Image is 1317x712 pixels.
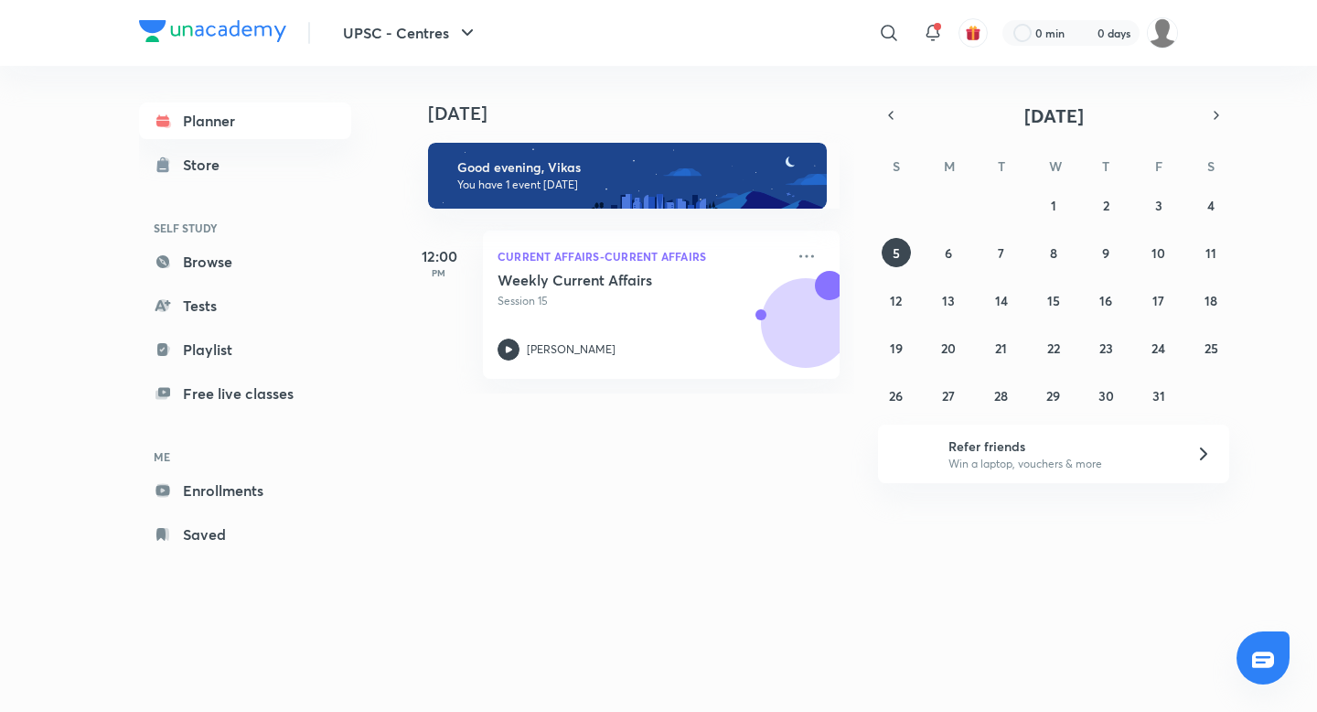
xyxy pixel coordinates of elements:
h5: Weekly Current Affairs [498,271,725,289]
abbr: October 28, 2025 [994,387,1008,405]
button: October 4, 2025 [1196,190,1226,220]
button: October 21, 2025 [987,333,1016,362]
img: evening [428,143,827,209]
button: October 29, 2025 [1039,381,1068,410]
button: October 8, 2025 [1039,238,1068,267]
abbr: October 8, 2025 [1050,244,1057,262]
a: Tests [139,287,351,324]
abbr: October 10, 2025 [1151,244,1165,262]
img: streak [1076,24,1094,42]
abbr: Friday [1155,157,1162,175]
button: October 24, 2025 [1144,333,1173,362]
h6: SELF STUDY [139,212,351,243]
a: Enrollments [139,472,351,509]
button: UPSC - Centres [332,15,489,51]
h6: Refer friends [948,437,1173,456]
abbr: October 15, 2025 [1047,292,1060,309]
button: October 26, 2025 [882,381,911,410]
abbr: Tuesday [998,157,1005,175]
p: [PERSON_NAME] [527,341,616,358]
a: Free live classes [139,375,351,412]
abbr: October 3, 2025 [1155,197,1162,214]
p: Session 15 [498,293,785,309]
h6: ME [139,441,351,472]
button: October 3, 2025 [1144,190,1173,220]
img: Company Logo [139,20,286,42]
abbr: Monday [944,157,955,175]
button: October 17, 2025 [1144,286,1173,315]
abbr: October 4, 2025 [1207,197,1215,214]
abbr: October 7, 2025 [998,244,1004,262]
img: avatar [965,25,981,41]
abbr: October 9, 2025 [1102,244,1109,262]
a: Planner [139,102,351,139]
abbr: October 21, 2025 [995,340,1007,357]
button: October 23, 2025 [1091,333,1120,362]
button: October 20, 2025 [934,333,963,362]
h6: Good evening, Vikas [457,159,810,176]
abbr: Wednesday [1049,157,1062,175]
a: Store [139,146,351,183]
button: October 13, 2025 [934,286,963,315]
p: You have 1 event [DATE] [457,178,810,192]
p: Win a laptop, vouchers & more [948,456,1173,472]
h4: [DATE] [428,102,858,124]
abbr: October 29, 2025 [1046,387,1060,405]
abbr: Thursday [1102,157,1109,175]
button: October 18, 2025 [1196,286,1226,315]
abbr: October 6, 2025 [945,244,952,262]
h5: 12:00 [402,245,476,267]
button: October 15, 2025 [1039,286,1068,315]
button: October 7, 2025 [987,238,1016,267]
button: October 31, 2025 [1144,381,1173,410]
abbr: Sunday [893,157,900,175]
a: Company Logo [139,20,286,47]
a: Playlist [139,331,351,368]
button: [DATE] [904,102,1204,128]
abbr: Saturday [1207,157,1215,175]
abbr: October 13, 2025 [942,292,955,309]
abbr: October 27, 2025 [942,387,955,405]
abbr: October 14, 2025 [995,292,1008,309]
button: avatar [958,18,988,48]
button: October 9, 2025 [1091,238,1120,267]
img: referral [893,436,929,472]
span: [DATE] [1024,103,1084,128]
abbr: October 12, 2025 [890,292,902,309]
button: October 16, 2025 [1091,286,1120,315]
abbr: October 25, 2025 [1205,340,1218,357]
button: October 1, 2025 [1039,190,1068,220]
abbr: October 5, 2025 [893,244,900,262]
button: October 22, 2025 [1039,333,1068,362]
abbr: October 16, 2025 [1099,292,1112,309]
abbr: October 18, 2025 [1205,292,1217,309]
button: October 28, 2025 [987,381,1016,410]
button: October 11, 2025 [1196,238,1226,267]
button: October 5, 2025 [882,238,911,267]
p: PM [402,267,476,278]
abbr: October 11, 2025 [1205,244,1216,262]
img: Vikas Mishra [1147,17,1178,49]
abbr: October 22, 2025 [1047,340,1060,357]
abbr: October 30, 2025 [1098,387,1114,405]
button: October 12, 2025 [882,286,911,315]
p: Current Affairs-Current Affairs [498,245,785,267]
button: October 19, 2025 [882,333,911,362]
abbr: October 31, 2025 [1152,387,1165,405]
abbr: October 24, 2025 [1151,340,1165,357]
button: October 14, 2025 [987,286,1016,315]
a: Browse [139,243,351,280]
button: October 10, 2025 [1144,238,1173,267]
abbr: October 19, 2025 [890,340,903,357]
abbr: October 26, 2025 [889,387,903,405]
button: October 2, 2025 [1091,190,1120,220]
abbr: October 23, 2025 [1099,340,1113,357]
abbr: October 1, 2025 [1051,197,1056,214]
a: Saved [139,516,351,553]
button: October 30, 2025 [1091,381,1120,410]
button: October 25, 2025 [1196,333,1226,362]
abbr: October 2, 2025 [1103,197,1109,214]
div: Store [183,154,230,176]
button: October 27, 2025 [934,381,963,410]
abbr: October 20, 2025 [941,340,956,357]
